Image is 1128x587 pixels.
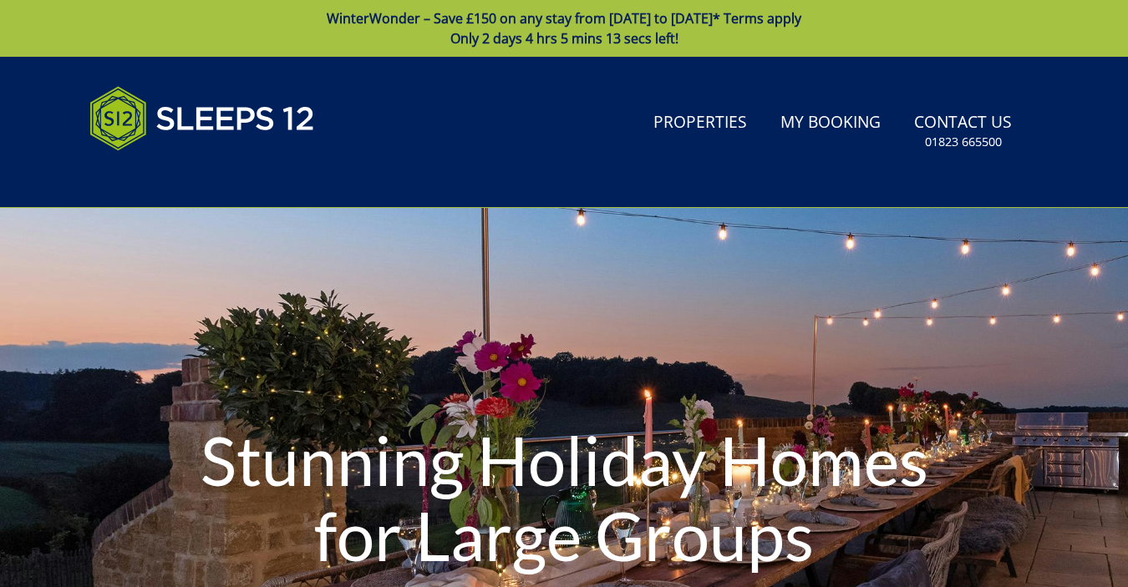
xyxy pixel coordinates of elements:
a: Properties [647,104,754,142]
img: Sleeps 12 [89,77,315,160]
small: 01823 665500 [925,134,1002,150]
a: Contact Us01823 665500 [907,104,1019,159]
span: Only 2 days 4 hrs 5 mins 13 secs left! [450,29,678,48]
iframe: Customer reviews powered by Trustpilot [81,170,257,185]
a: My Booking [774,104,887,142]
